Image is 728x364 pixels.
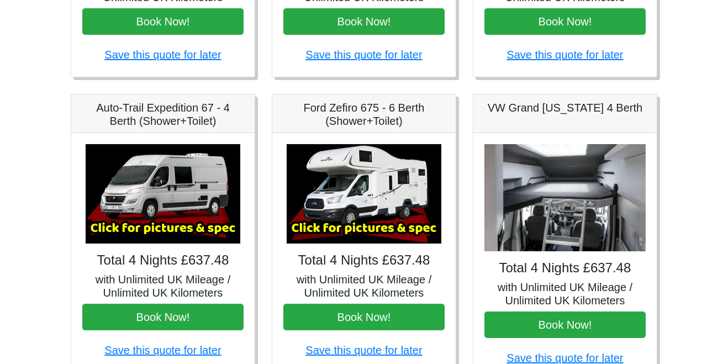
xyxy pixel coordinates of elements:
h4: Total 4 Nights £637.48 [283,252,445,268]
img: VW Grand California 4 Berth [484,144,646,252]
h5: Ford Zefiro 675 - 6 Berth (Shower+Toilet) [283,101,445,128]
button: Book Now! [283,304,445,330]
h5: with Unlimited UK Mileage / Unlimited UK Kilometers [283,273,445,299]
h4: Total 4 Nights £637.48 [484,260,646,276]
button: Book Now! [82,304,244,330]
a: Save this quote for later [104,49,221,61]
a: Save this quote for later [104,344,221,356]
button: Book Now! [484,312,646,338]
a: Save this quote for later [507,49,623,61]
h4: Total 4 Nights £637.48 [82,252,244,268]
img: Auto-Trail Expedition 67 - 4 Berth (Shower+Toilet) [86,144,240,244]
img: Ford Zefiro 675 - 6 Berth (Shower+Toilet) [287,144,441,244]
button: Book Now! [82,8,244,35]
button: Book Now! [484,8,646,35]
a: Save this quote for later [305,344,422,356]
a: Save this quote for later [507,352,623,364]
h5: with Unlimited UK Mileage / Unlimited UK Kilometers [484,281,646,307]
h5: with Unlimited UK Mileage / Unlimited UK Kilometers [82,273,244,299]
h5: Auto-Trail Expedition 67 - 4 Berth (Shower+Toilet) [82,101,244,128]
button: Book Now! [283,8,445,35]
a: Save this quote for later [305,49,422,61]
h5: VW Grand [US_STATE] 4 Berth [484,101,646,114]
